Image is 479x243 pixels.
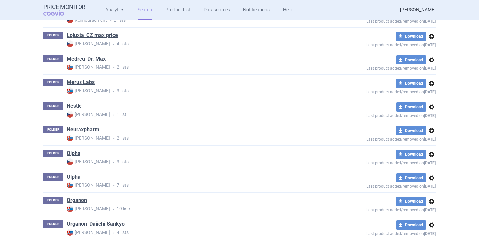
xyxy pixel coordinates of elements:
[67,150,80,158] h1: Olpha
[318,64,436,71] p: Last product added/removed on
[43,126,63,133] p: FOLDER
[318,41,436,47] p: Last product added/removed on
[67,17,318,24] p: 2 lists
[110,182,117,189] i: •
[67,40,73,47] img: CZ
[67,220,125,228] a: Organon_Daiichi Sankyo
[67,220,125,229] h1: Organon_Daiichi Sankyo
[107,17,114,24] i: •
[67,229,73,236] img: SK
[67,126,99,135] h1: Neuraxpharm
[43,10,73,16] span: COGVIO
[67,197,87,205] h1: Organon
[396,32,426,41] button: Download
[396,102,426,112] button: Download
[67,135,73,141] img: SK
[67,135,110,141] strong: [PERSON_NAME]
[424,43,436,47] strong: [DATE]
[67,79,95,87] h1: Merus Labs
[110,41,117,48] i: •
[424,66,436,71] strong: [DATE]
[67,64,318,71] p: 2 lists
[110,159,117,166] i: •
[67,205,318,212] p: 19 lists
[110,206,117,213] i: •
[110,112,117,118] i: •
[43,4,85,10] strong: Price Monitor
[110,88,117,95] i: •
[43,32,63,39] p: FOLDER
[67,87,318,94] p: 3 lists
[67,40,318,47] p: 4 lists
[67,229,110,236] strong: [PERSON_NAME]
[43,220,63,228] p: FOLDER
[67,17,107,23] strong: Reimbursement
[67,182,73,188] img: SK
[318,206,436,212] p: Last product added/removed on
[43,197,63,204] p: FOLDER
[110,64,117,71] i: •
[396,197,426,206] button: Download
[110,230,117,236] i: •
[424,113,436,118] strong: [DATE]
[424,184,436,189] strong: [DATE]
[67,55,106,64] h1: Medreg_Dr. Max
[43,102,63,110] p: FOLDER
[396,126,426,135] button: Download
[43,4,85,16] a: Price MonitorCOGVIO
[67,79,95,86] a: Merus Labs
[110,135,117,142] i: •
[318,159,436,165] p: Last product added/removed on
[318,135,436,142] p: Last product added/removed on
[424,19,436,24] strong: [DATE]
[67,205,110,212] strong: [PERSON_NAME]
[396,55,426,64] button: Download
[67,229,318,236] p: 4 lists
[67,17,73,23] img: CZ
[67,158,318,165] p: 3 lists
[67,32,118,40] h1: Lojuxta_CZ max price
[396,79,426,88] button: Download
[318,230,436,236] p: Last product added/removed on
[424,90,436,94] strong: [DATE]
[67,126,99,133] a: Neuraxpharm
[43,173,63,181] p: FOLDER
[424,231,436,236] strong: [DATE]
[67,182,110,188] strong: [PERSON_NAME]
[67,87,110,94] strong: [PERSON_NAME]
[424,161,436,165] strong: [DATE]
[67,173,80,181] a: Olpha
[67,102,82,110] a: Nestlé
[67,102,82,111] h1: Nestlé
[67,40,110,47] strong: [PERSON_NAME]
[67,182,318,189] p: 7 lists
[67,111,73,118] img: CZ
[43,79,63,86] p: FOLDER
[424,137,436,142] strong: [DATE]
[67,150,80,157] a: Olpha
[396,173,426,182] button: Download
[43,150,63,157] p: FOLDER
[67,64,73,70] img: SK
[67,111,318,118] p: 1 list
[318,112,436,118] p: Last product added/removed on
[67,64,110,70] strong: [PERSON_NAME]
[396,220,426,230] button: Download
[67,111,110,118] strong: [PERSON_NAME]
[318,88,436,94] p: Last product added/removed on
[67,197,87,204] a: Organon
[67,135,318,142] p: 2 lists
[67,87,73,94] img: SK
[318,182,436,189] p: Last product added/removed on
[396,150,426,159] button: Download
[67,173,80,182] h1: Olpha
[424,208,436,212] strong: [DATE]
[67,158,110,165] strong: [PERSON_NAME]
[67,158,73,165] img: CZ
[67,205,73,212] img: SK
[318,17,436,24] p: Last product added/removed on
[67,32,118,39] a: Lojuxta_CZ max price
[67,55,106,62] a: Medreg_Dr. Max
[43,55,63,62] p: FOLDER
